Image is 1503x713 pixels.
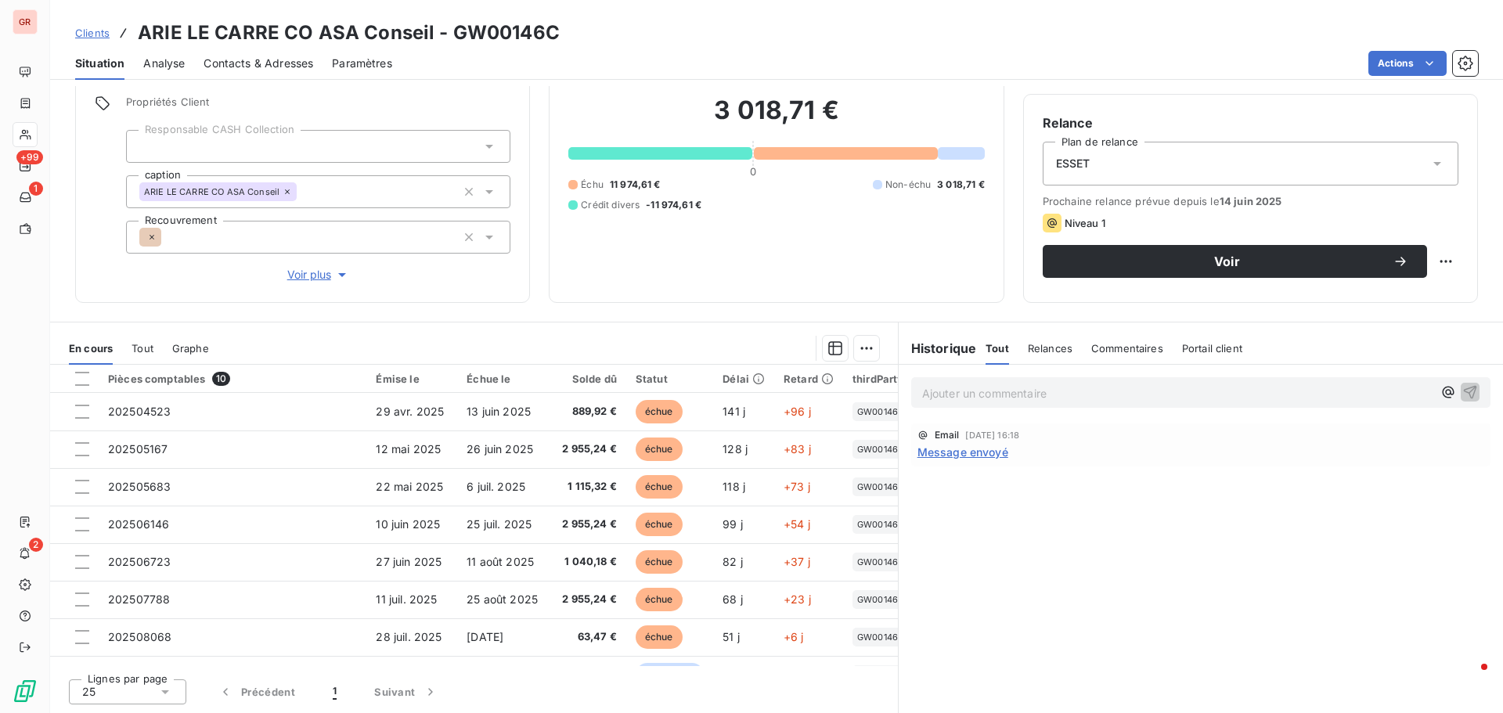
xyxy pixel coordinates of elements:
h2: 3 018,71 € [568,95,984,142]
span: Crédit divers [581,198,640,212]
span: Voir [1061,255,1393,268]
span: Prochaine relance prévue depuis le [1043,195,1458,207]
span: 2 955,24 € [557,517,617,532]
iframe: Intercom live chat [1450,660,1487,697]
span: 68 j [723,592,743,606]
span: Commentaires [1091,342,1163,355]
span: 11 juil. 2025 [376,592,437,606]
span: 889,92 € [557,404,617,420]
span: 1 040,18 € [557,554,617,570]
span: 141 j [723,405,745,418]
span: 10 juin 2025 [376,517,440,531]
span: Analyse [143,56,185,71]
button: 1 [314,675,355,708]
span: 128 j [723,442,748,456]
span: GW00146C [857,482,904,492]
span: 63,47 € [557,629,617,645]
span: GW00146C [857,632,904,642]
span: 2 955,24 € [557,592,617,607]
input: Ajouter une valeur [297,185,309,199]
span: 14 juin 2025 [1220,195,1282,207]
span: Contacts & Adresses [204,56,313,71]
span: 11 974,61 € [610,178,661,192]
a: Clients [75,25,110,41]
span: échue [636,513,683,536]
span: échue [636,625,683,649]
span: 82 j [723,555,743,568]
span: Paramètres [332,56,392,71]
span: Tout [132,342,153,355]
span: Email [935,430,960,440]
span: GW00146C [857,407,904,416]
div: Délai [723,373,765,385]
span: 11 août 2025 [467,555,534,568]
div: Émise le [376,373,448,385]
span: Tout [986,342,1009,355]
span: Niveau 1 [1065,217,1105,229]
button: Suivant [355,675,457,708]
span: [DATE] 16:18 [965,430,1019,440]
span: GW00146C [857,520,904,529]
span: +23 j [784,592,811,606]
span: +6 j [784,630,804,643]
span: 0 [750,165,756,178]
input: Ajouter une valeur [161,230,174,244]
span: ESSET [1056,156,1090,171]
span: 202506146 [108,517,169,531]
span: 202506723 [108,555,171,568]
span: Échu [581,178,604,192]
span: +83 j [784,442,811,456]
span: échue [636,550,683,574]
span: 25 juil. 2025 [467,517,532,531]
span: 1 [29,182,43,196]
span: 6 juil. 2025 [467,480,525,493]
span: Clients [75,27,110,39]
span: 22 mai 2025 [376,480,443,493]
div: Retard [784,373,834,385]
span: Graphe [172,342,209,355]
div: Statut [636,373,704,385]
span: échue [636,438,683,461]
div: Pièces comptables [108,372,357,386]
span: 25 août 2025 [467,592,538,606]
input: Ajouter une valeur [139,139,152,153]
span: +96 j [784,405,811,418]
span: 12 mai 2025 [376,442,441,456]
span: +73 j [784,480,810,493]
span: échue [636,588,683,611]
button: Précédent [199,675,314,708]
span: 27 juin 2025 [376,555,442,568]
div: GR [13,9,38,34]
button: Voir plus [126,266,510,283]
span: 202508068 [108,630,171,643]
span: 99 j [723,517,743,531]
span: Propriétés Client [126,95,510,117]
span: Message envoyé [917,444,1008,460]
span: 1 [333,684,337,700]
div: thirdPartyCode [852,373,931,385]
span: 202505683 [108,480,171,493]
span: non-échue [636,663,704,686]
span: 2 [29,538,43,552]
div: Échue le [467,373,538,385]
span: Situation [75,56,124,71]
span: échue [636,475,683,499]
span: 28 juil. 2025 [376,630,442,643]
h6: Historique [899,339,977,358]
span: Portail client [1182,342,1242,355]
span: +54 j [784,517,810,531]
span: 1 115,32 € [557,479,617,495]
span: échue [636,400,683,423]
span: 202505167 [108,442,168,456]
span: 51 j [723,630,740,643]
span: 2 955,24 € [557,441,617,457]
span: GW00146C [857,445,904,454]
span: 10 [212,372,230,386]
span: 25 [82,684,96,700]
span: 3 018,71 € [937,178,985,192]
span: GW00146C [857,595,904,604]
span: 29 avr. 2025 [376,405,444,418]
span: Relances [1028,342,1072,355]
h3: ARIE LE CARRE CO ASA Conseil - GW00146C [138,19,560,47]
span: +37 j [784,555,810,568]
